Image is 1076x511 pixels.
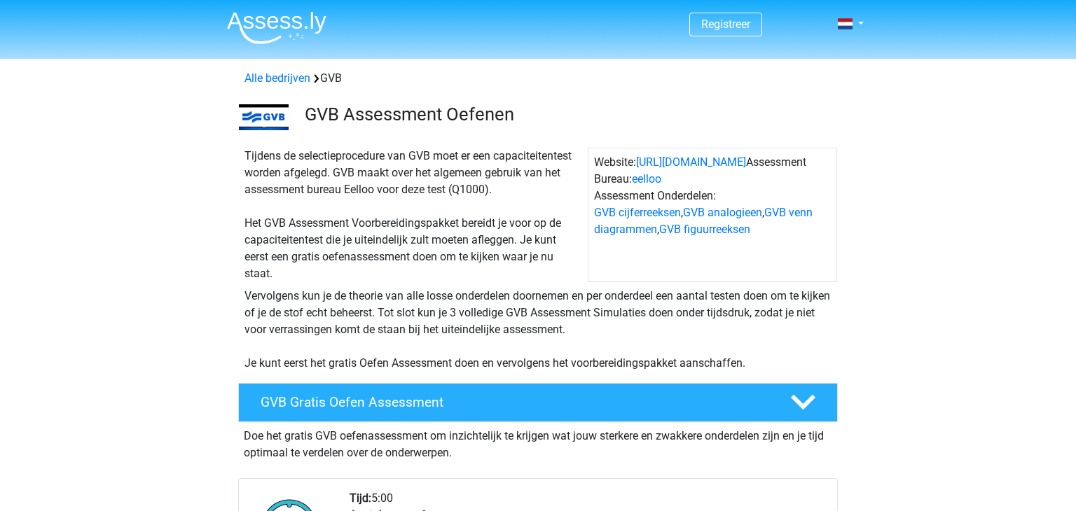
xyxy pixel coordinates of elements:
[683,206,762,219] a: GVB analogieen
[636,155,746,169] a: [URL][DOMAIN_NAME]
[239,288,837,372] div: Vervolgens kun je de theorie van alle losse onderdelen doornemen en per onderdeel een aantal test...
[227,11,326,44] img: Assessly
[659,223,750,236] a: GVB figuurreeksen
[238,422,838,461] div: Doe het gratis GVB oefenassessment om inzichtelijk te krijgen wat jouw sterkere en zwakkere onder...
[594,206,813,236] a: GVB venn diagrammen
[305,104,827,125] h3: GVB Assessment Oefenen
[588,148,837,282] div: Website: Assessment Bureau: Assessment Onderdelen: , , ,
[239,148,588,282] div: Tijdens de selectieprocedure van GVB moet er een capaciteitentest worden afgelegd. GVB maakt over...
[233,383,843,422] a: GVB Gratis Oefen Assessment
[594,206,681,219] a: GVB cijferreeksen
[239,70,837,87] div: GVB
[350,491,371,505] b: Tijd:
[244,71,310,85] a: Alle bedrijven
[261,394,768,410] h4: GVB Gratis Oefen Assessment
[701,17,750,31] a: Registreer
[632,172,661,185] a: eelloo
